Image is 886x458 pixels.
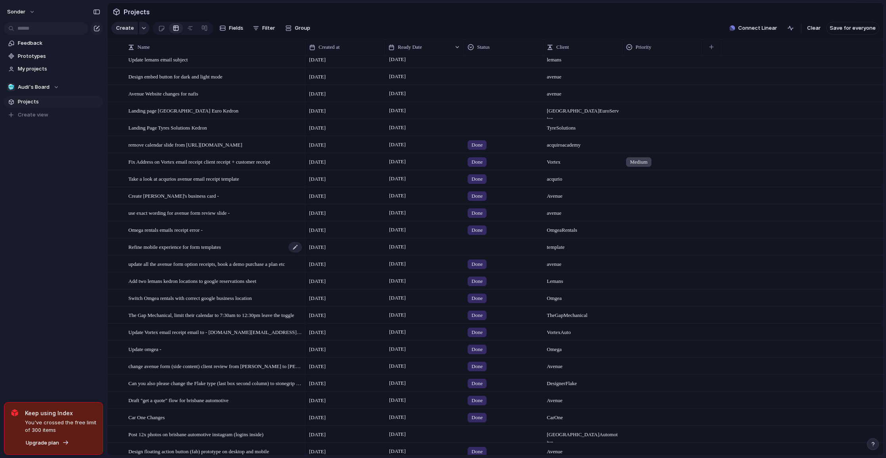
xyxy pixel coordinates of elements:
[544,256,622,268] span: avenue
[4,96,103,108] a: Projects
[472,277,483,285] span: Done
[544,171,622,183] span: acqurio
[128,208,230,217] span: use exact wording for avenue form review slide -
[544,188,622,200] span: Avenue
[128,259,285,268] span: update all the avenue form option receipts, book a demo purchase a plan etc
[309,363,326,370] span: [DATE]
[128,174,239,183] span: Take a look at acqurios avenue email receipt template
[128,447,269,456] span: Design floating action button (fab) prototype on desktop and mobile
[128,378,303,387] span: Can you also please change the Flake type (last box second column) to stonegrip rather than stone...
[544,341,622,353] span: Omega
[387,225,408,235] span: [DATE]
[216,22,246,34] button: Fields
[4,37,103,49] a: Feedback
[309,277,326,285] span: [DATE]
[128,293,252,302] span: Switch Omgea rentals with correct google business location
[544,443,622,456] span: Avenue
[472,260,483,268] span: Done
[309,209,326,217] span: [DATE]
[309,175,326,183] span: [DATE]
[630,158,647,166] span: Medium
[807,24,821,32] span: Clear
[309,294,326,302] span: [DATE]
[7,83,15,91] div: 🥶
[544,222,622,234] span: Omgea Rentals
[387,310,408,320] span: [DATE]
[472,192,483,200] span: Done
[18,52,100,60] span: Prototypes
[128,242,221,251] span: Refine mobile experience for form templates
[472,175,483,183] span: Done
[4,109,103,121] button: Create view
[472,209,483,217] span: Done
[7,8,25,16] span: sonder
[477,43,490,51] span: Status
[128,106,239,115] span: Landing page [GEOGRAPHIC_DATA] Euro Kedron
[4,50,103,62] a: Prototypes
[826,22,879,34] button: Save for everyone
[309,73,326,81] span: [DATE]
[472,397,483,405] span: Done
[544,69,622,81] span: avenue
[472,328,483,336] span: Done
[128,429,264,439] span: Post 12x photos on brisbane automotive instagram (logins inside)
[309,328,326,336] span: [DATE]
[128,361,303,370] span: change avenue form (side content) client review from [PERSON_NAME] to [PERSON_NAME]
[544,86,622,98] span: avenue
[387,157,408,166] span: [DATE]
[472,311,483,319] span: Done
[387,208,408,218] span: [DATE]
[544,375,622,387] span: Designer Flake
[18,65,100,73] span: My projects
[544,205,622,217] span: avenue
[636,43,651,51] span: Priority
[387,395,408,405] span: [DATE]
[309,124,326,132] span: [DATE]
[544,290,622,302] span: Omgea
[387,242,408,252] span: [DATE]
[295,24,310,32] span: Group
[726,22,780,34] button: Connect Linear
[544,426,622,447] span: [GEOGRAPHIC_DATA] Automotive
[387,293,408,303] span: [DATE]
[544,52,622,64] span: lemans
[128,55,188,64] span: Update lemans email subject
[26,439,59,447] span: Upgrade plan
[387,123,408,132] span: [DATE]
[738,24,777,32] span: Connect Linear
[128,191,219,200] span: Create [PERSON_NAME]'s business card -
[544,273,622,285] span: Lemans
[387,89,408,98] span: [DATE]
[387,361,408,371] span: [DATE]
[128,140,242,149] span: remove calendar slide from [URL][DOMAIN_NAME]
[122,5,151,19] span: Projects
[18,98,100,106] span: Projects
[472,448,483,456] span: Done
[25,419,96,434] span: You've crossed the free limit of 300 items
[25,409,96,417] span: Keep using Index
[309,192,326,200] span: [DATE]
[387,429,408,439] span: [DATE]
[544,103,622,123] span: [GEOGRAPHIC_DATA] Euro Service
[309,431,326,439] span: [DATE]
[4,63,103,75] a: My projects
[309,90,326,98] span: [DATE]
[128,412,165,422] span: Car One Changes
[472,158,483,166] span: Done
[309,380,326,387] span: [DATE]
[262,24,275,32] span: Filter
[387,140,408,149] span: [DATE]
[229,24,243,32] span: Fields
[387,344,408,354] span: [DATE]
[830,24,876,32] span: Save for everyone
[472,226,483,234] span: Done
[128,89,198,98] span: Avenue Website changes for nafis
[544,358,622,370] span: Avenue
[137,43,150,51] span: Name
[309,56,326,64] span: [DATE]
[387,174,408,183] span: [DATE]
[472,363,483,370] span: Done
[309,345,326,353] span: [DATE]
[128,157,270,166] span: Fix Address on Vortex email receipt client receipt + customer receipt
[128,395,229,405] span: Draft "get a quote" flow for brisbane automotive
